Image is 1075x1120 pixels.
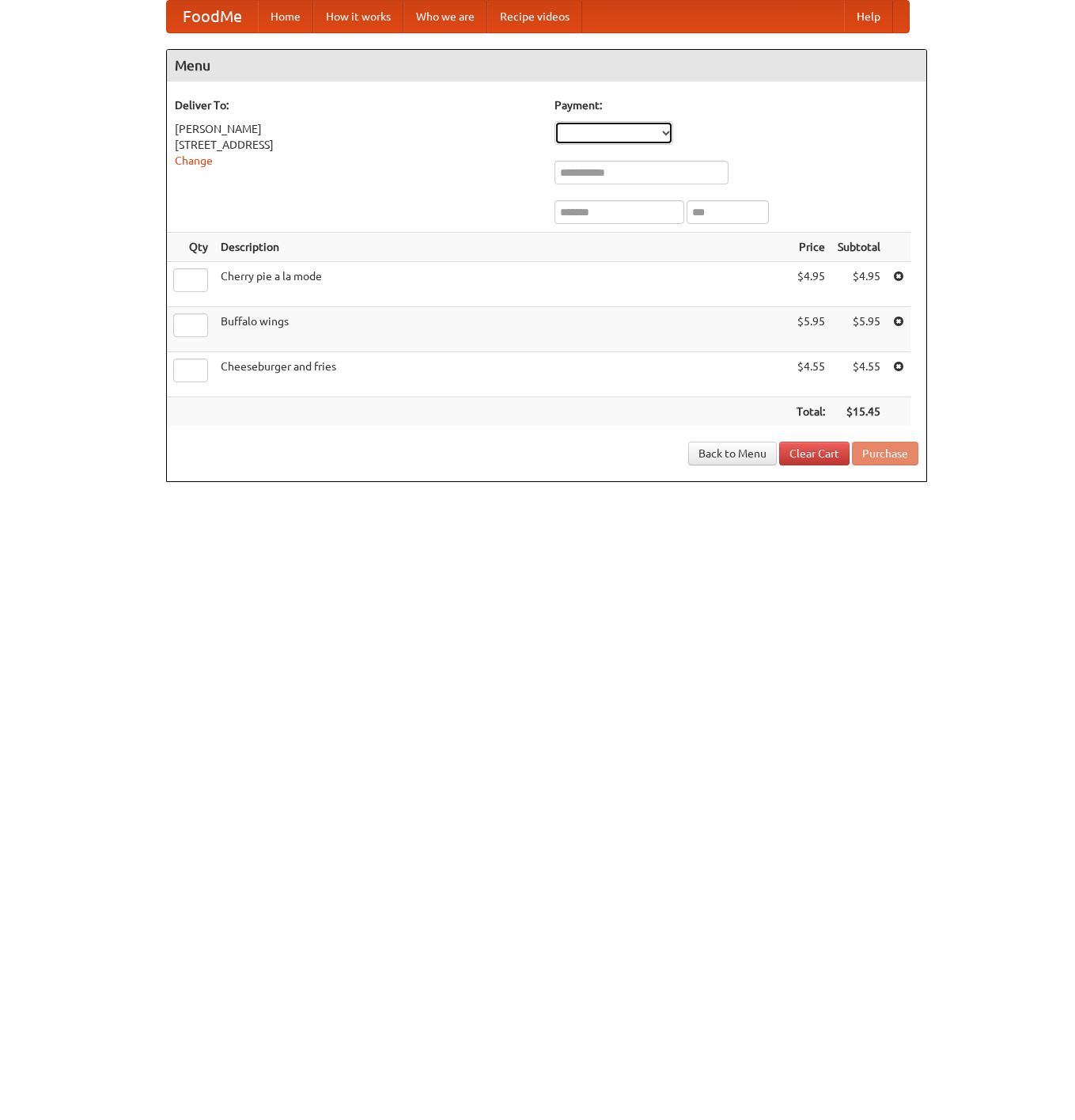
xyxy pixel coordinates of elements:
[487,1,582,32] a: Recipe videos
[688,442,777,465] a: Back to Menu
[831,233,887,262] th: Subtotal
[214,262,790,307] td: Cherry pie a la mode
[175,154,213,167] a: Change
[844,1,893,32] a: Help
[831,352,887,397] td: $4.55
[175,97,539,113] h5: Deliver To:
[790,397,831,427] th: Total:
[790,233,831,262] th: Price
[790,352,831,397] td: $4.55
[790,262,831,307] td: $4.95
[214,352,790,397] td: Cheeseburger and fries
[214,307,790,352] td: Buffalo wings
[313,1,403,32] a: How it works
[167,50,926,82] h4: Menu
[852,442,918,465] button: Purchase
[167,233,214,262] th: Qty
[831,262,887,307] td: $4.95
[831,397,887,427] th: $15.45
[555,97,918,113] h5: Payment:
[831,307,887,352] td: $5.95
[214,233,790,262] th: Description
[175,137,539,153] div: [STREET_ADDRESS]
[403,1,487,32] a: Who we are
[258,1,313,32] a: Home
[779,442,850,465] a: Clear Cart
[790,307,831,352] td: $5.95
[175,121,539,137] div: [PERSON_NAME]
[167,1,258,32] a: FoodMe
